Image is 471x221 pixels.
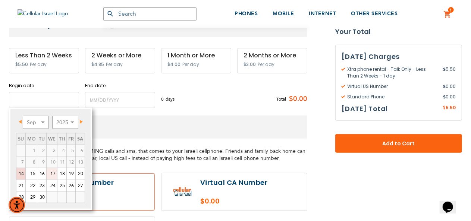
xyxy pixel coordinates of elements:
[244,61,256,67] span: $3.00
[18,9,88,18] img: Cellular Israel Logo
[335,26,462,37] strong: Your Total
[57,145,66,156] span: 4
[76,145,85,156] span: 6
[27,136,35,142] span: Monday
[16,180,25,191] a: 21
[26,168,37,179] a: 15
[446,104,456,111] span: 5.50
[37,192,46,203] a: 30
[68,136,74,142] span: Friday
[182,61,199,68] span: Per day
[443,83,456,90] span: 0.00
[450,7,452,13] span: 1
[15,61,28,67] span: $5.50
[48,136,56,142] span: Wednesday
[67,157,75,168] span: 12
[37,168,46,179] a: 16
[342,51,456,62] h3: [DATE] Charges
[235,10,258,17] span: PHONES
[47,145,57,156] span: 3
[67,180,75,191] a: 26
[67,145,75,156] span: 5
[17,117,26,127] a: Prev
[77,136,83,142] span: Saturday
[444,10,452,19] a: 1
[76,157,85,168] span: 13
[342,94,443,100] span: Standard Phone
[342,103,388,114] h3: [DATE] Total
[440,191,464,214] iframe: chat widget
[80,120,83,124] span: Next
[244,52,301,59] div: 2 Months or More
[52,116,78,129] select: Select year
[9,82,79,89] label: Begin date
[59,136,65,142] span: Thursday
[286,94,307,105] span: $0.00
[26,180,37,191] a: 22
[443,66,446,73] span: $
[9,197,25,213] div: Accessibility Menu
[57,168,66,179] a: 18
[443,66,456,79] span: 5.50
[335,134,462,153] button: Add to Cart
[26,145,37,156] span: 1
[30,61,47,68] span: Per day
[47,180,57,191] a: 24
[16,168,25,179] a: 14
[37,180,46,191] a: 23
[15,52,73,59] div: Less Than 2 Weeks
[26,157,37,168] span: 8
[9,92,79,108] input: MM/DD/YYYY
[443,105,446,111] span: $
[258,61,274,68] span: Per day
[9,148,305,162] span: A US local number with INCOMING calls and sms, that comes to your Israeli cellphone. Friends and ...
[57,180,66,191] a: 25
[342,66,443,79] span: Xtra phone rental - Talk Only - Less Than 2 Weeks - 1 day
[167,61,180,67] span: $4.00
[39,136,45,142] span: Tuesday
[75,117,84,127] a: Next
[76,168,85,179] a: 20
[19,120,22,124] span: Prev
[18,136,24,142] span: Sunday
[166,96,175,102] span: days
[23,116,49,129] select: Select month
[16,157,25,168] span: 7
[67,168,75,179] a: 19
[342,83,443,90] span: Virtual US Number
[443,94,446,100] span: $
[57,157,66,168] span: 11
[276,96,286,102] span: Total
[103,7,197,20] input: Search
[47,157,57,168] span: 10
[443,83,446,90] span: $
[85,82,155,89] label: End date
[167,52,225,59] div: 1 Month or More
[360,140,437,148] span: Add to Cart
[91,52,149,59] div: 2 Weeks or More
[273,10,294,17] span: MOBILE
[85,92,155,108] input: MM/DD/YYYY
[37,157,46,168] span: 9
[443,94,456,100] span: 0.00
[37,145,46,156] span: 2
[161,96,166,102] span: 0
[47,168,57,179] a: 17
[16,192,25,203] a: 28
[309,10,336,17] span: INTERNET
[26,192,37,203] a: 29
[106,61,123,68] span: Per day
[351,10,398,17] span: OTHER SERVICES
[91,61,104,67] span: $4.85
[76,180,85,191] a: 27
